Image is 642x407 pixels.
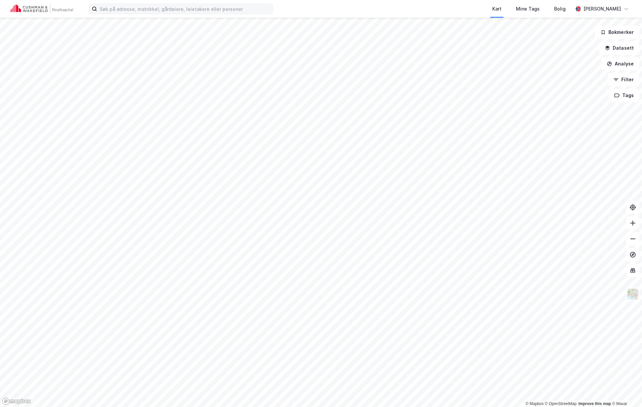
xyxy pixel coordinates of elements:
div: Mine Tags [516,5,540,13]
img: cushman-wakefield-realkapital-logo.202ea83816669bd177139c58696a8fa1.svg [11,4,73,13]
div: Bolig [554,5,566,13]
input: Søk på adresse, matrikkel, gårdeiere, leietakere eller personer [97,4,273,14]
div: [PERSON_NAME] [583,5,621,13]
div: Kontrollprogram for chat [609,375,642,407]
iframe: Chat Widget [609,375,642,407]
div: Kart [492,5,501,13]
